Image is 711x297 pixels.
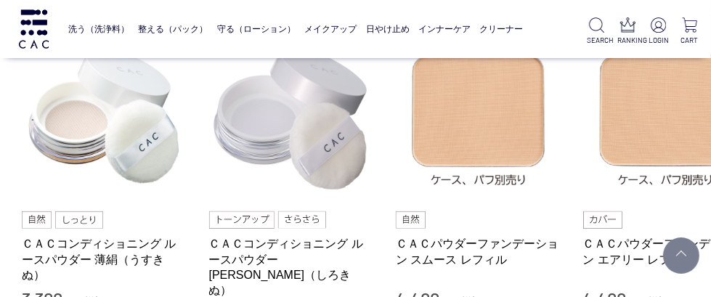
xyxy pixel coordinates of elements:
img: ＣＡＣコンディショニング ルースパウダー 白絹（しろきぬ） [209,35,375,200]
a: メイクアップ [304,14,357,44]
img: logo [17,9,51,49]
img: 自然 [22,211,52,229]
a: 洗う（洗浄料） [68,14,129,44]
a: インナーケア [418,14,471,44]
img: カバー [583,211,622,229]
a: ＣＡＣパウダーファンデーション スムース レフィル [396,236,561,267]
a: LOGIN [649,17,668,46]
a: 整える（パック） [138,14,208,44]
p: SEARCH [587,35,606,46]
img: さらさら [278,211,326,229]
img: ＣＡＣパウダーファンデーション スムース レフィル [396,35,561,200]
img: 自然 [396,211,426,229]
p: RANKING [618,35,638,46]
a: クリーナー [479,14,523,44]
a: 守る（ローション） [217,14,296,44]
img: しっとり [55,211,103,229]
a: CART [680,17,699,46]
p: LOGIN [649,35,668,46]
a: 日やけ止め [366,14,410,44]
a: ＣＡＣコンディショニング ルースパウダー 薄絹（うすきぬ） [22,236,187,282]
a: SEARCH [587,17,606,46]
p: CART [680,35,699,46]
img: トーンアップ [209,211,275,229]
a: RANKING [618,17,638,46]
img: ＣＡＣコンディショニング ルースパウダー 薄絹（うすきぬ） [22,35,187,200]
